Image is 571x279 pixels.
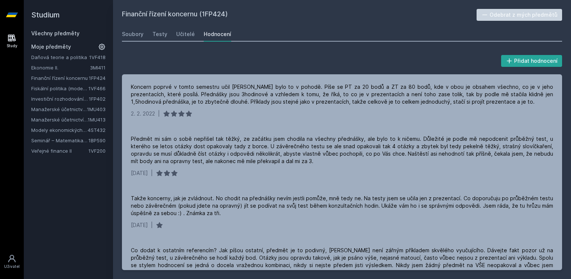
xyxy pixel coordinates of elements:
[122,30,143,38] div: Soubory
[131,169,148,177] div: [DATE]
[89,54,106,60] a: 1VF418
[158,110,160,117] div: |
[31,85,88,92] a: Fiskální politika (moderní trendy a případové studie) (anglicky)
[152,30,167,38] div: Testy
[204,30,231,38] div: Hodnocení
[31,74,89,82] a: Finanční řízení koncernu
[90,65,106,71] a: 3MI411
[131,110,155,117] div: 2. 2. 2022
[89,75,106,81] a: 1FP424
[4,264,20,269] div: Uživatel
[131,195,553,217] div: Takže koncerny, jak je zvládnout. No chodit na přednášky nevím jestli pomůže, mně tedy ne. Na tes...
[477,9,562,21] button: Odebrat z mých předmětů
[88,127,106,133] a: 4ST432
[31,126,88,134] a: Modely ekonomických a finančních časových řad
[88,85,106,91] a: 1VF466
[89,96,106,102] a: 1FP402
[152,27,167,42] a: Testy
[31,147,88,155] a: Veřejné finance II
[31,137,88,144] a: Seminář – Matematika pro finance
[176,27,195,42] a: Učitelé
[31,64,90,71] a: Ekonomie II.
[176,30,195,38] div: Učitelé
[88,117,106,123] a: 1MU413
[501,55,562,67] button: Přidat hodnocení
[31,95,89,103] a: Investiční rozhodování a dlouhodobé financování
[131,247,553,276] div: Co dodat k ostatním referencím? Jak píšou ostatní, předmět je to podivný, [PERSON_NAME] není zářn...
[151,221,153,229] div: |
[7,43,17,49] div: Study
[31,43,71,51] span: Moje předměty
[204,27,231,42] a: Hodnocení
[1,250,22,273] a: Uživatel
[122,27,143,42] a: Soubory
[122,9,477,21] h2: Finanční řízení koncernu (1FP424)
[31,30,80,36] a: Všechny předměty
[88,137,106,143] a: 1BP590
[31,106,87,113] a: Manažerské účetnictví II.
[151,169,153,177] div: |
[31,53,89,61] a: Daňová teorie a politika
[88,148,106,154] a: 1VF200
[131,221,148,229] div: [DATE]
[131,83,553,106] div: Koncern poprvé v tomto semestru učil [PERSON_NAME] bylo to v pohodě. Píše se PT za 20 bodů a ZT z...
[31,116,88,123] a: Manažerské účetnictví pro vedlejší specializaci
[1,30,22,52] a: Study
[131,135,553,165] div: Předmět mi sám o sobě nepřišel tak těžký, ze začátku jsem chodila na všechny přednášky, ale bylo ...
[87,106,106,112] a: 1MU403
